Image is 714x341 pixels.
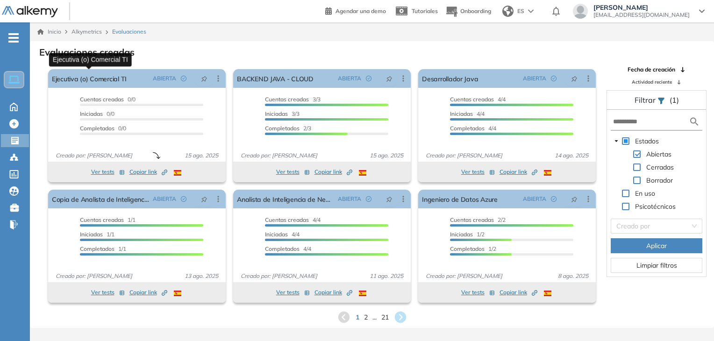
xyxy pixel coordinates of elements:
[422,272,506,280] span: Creado por: [PERSON_NAME]
[386,75,393,82] span: pushpin
[359,291,366,296] img: ESP
[461,287,495,298] button: Ver tests
[265,96,309,103] span: Cuentas creadas
[635,189,655,198] span: En uso
[80,231,103,238] span: Iniciadas
[356,313,359,322] span: 1
[644,162,676,173] span: Cerradas
[450,231,485,238] span: 1/2
[71,28,102,35] span: Alkymetrics
[153,195,176,203] span: ABIERTA
[461,166,495,178] button: Ver tests
[500,168,537,176] span: Copiar link
[80,110,103,117] span: Iniciadas
[422,69,478,88] a: Desarrollador Java
[523,195,546,203] span: ABIERTA
[181,272,222,280] span: 13 ago. 2025
[201,75,207,82] span: pushpin
[450,216,494,223] span: Cuentas creadas
[314,288,352,297] span: Copiar link
[379,71,400,86] button: pushpin
[265,231,300,238] span: 4/4
[265,110,288,117] span: Iniciadas
[174,291,181,296] img: ESP
[571,195,578,203] span: pushpin
[633,201,678,212] span: Psicotécnicos
[632,78,672,85] span: Actividad reciente
[52,272,136,280] span: Creado por: [PERSON_NAME]
[52,151,136,160] span: Creado por: [PERSON_NAME]
[379,192,400,206] button: pushpin
[500,166,537,178] button: Copiar link
[276,166,310,178] button: Ver tests
[644,149,673,160] span: Abiertas
[450,216,506,223] span: 2/2
[80,216,124,223] span: Cuentas creadas
[366,76,371,81] span: check-circle
[689,116,700,128] img: search icon
[359,170,366,176] img: ESP
[129,288,167,297] span: Copiar link
[571,75,578,82] span: pushpin
[194,192,214,206] button: pushpin
[201,195,207,203] span: pushpin
[80,96,124,103] span: Cuentas creadas
[181,196,186,202] span: check-circle
[628,65,675,74] span: Fecha de creación
[528,9,534,13] img: arrow
[314,168,352,176] span: Copiar link
[314,166,352,178] button: Copiar link
[80,125,126,132] span: 0/0
[450,125,485,132] span: Completados
[80,245,114,252] span: Completados
[265,125,311,132] span: 2/3
[129,166,167,178] button: Copiar link
[422,151,506,160] span: Creado por: [PERSON_NAME]
[49,53,132,66] div: Ejecutiva (o) Comercial TI
[366,151,407,160] span: 15 ago. 2025
[551,196,557,202] span: check-circle
[8,37,19,39] i: -
[237,272,321,280] span: Creado por: [PERSON_NAME]
[593,4,690,11] span: [PERSON_NAME]
[265,110,300,117] span: 3/3
[265,96,321,103] span: 3/3
[450,245,496,252] span: 1/2
[129,287,167,298] button: Copiar link
[153,74,176,83] span: ABIERTA
[237,151,321,160] span: Creado por: [PERSON_NAME]
[52,69,127,88] a: Ejecutiva (o) Comercial TI
[450,110,473,117] span: Iniciadas
[372,313,377,322] span: ...
[276,287,310,298] button: Ver tests
[386,195,393,203] span: pushpin
[39,47,135,58] h3: Evaluaciones creadas
[544,291,551,296] img: ESP
[181,151,222,160] span: 15 ago. 2025
[670,94,679,106] span: (1)
[633,188,657,199] span: En uso
[265,245,311,252] span: 4/4
[412,7,438,14] span: Tutoriales
[364,313,368,322] span: 2
[635,202,676,211] span: Psicotécnicos
[265,245,300,252] span: Completados
[450,96,494,103] span: Cuentas creadas
[564,71,585,86] button: pushpin
[338,74,361,83] span: ABIERTA
[2,6,58,18] img: Logo
[52,190,149,208] a: Copia de Analista de Inteligencia de Negocios.
[646,241,667,251] span: Aplicar
[646,176,673,185] span: Borrador
[336,7,386,14] span: Agendar una demo
[265,216,309,223] span: Cuentas creadas
[614,139,619,143] span: caret-down
[422,190,498,208] a: Ingeniero de Datos Azure
[381,313,389,322] span: 21
[80,125,114,132] span: Completados
[194,71,214,86] button: pushpin
[265,125,300,132] span: Completados
[80,245,126,252] span: 1/1
[112,28,146,36] span: Evaluaciones
[325,5,386,16] a: Agendar una demo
